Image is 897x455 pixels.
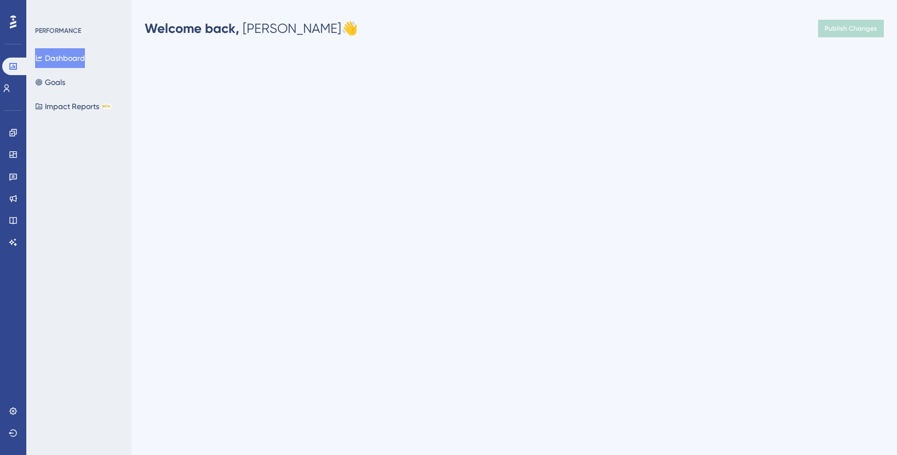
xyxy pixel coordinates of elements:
[145,20,239,36] span: Welcome back,
[35,26,81,35] div: PERFORMANCE
[825,24,877,33] span: Publish Changes
[145,20,358,37] div: [PERSON_NAME] 👋
[35,48,85,68] button: Dashboard
[818,20,884,37] button: Publish Changes
[101,104,111,109] div: BETA
[35,96,111,116] button: Impact ReportsBETA
[35,72,65,92] button: Goals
